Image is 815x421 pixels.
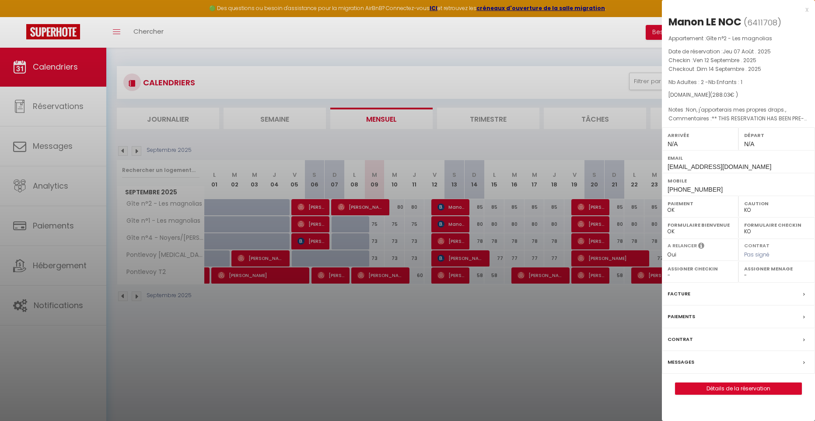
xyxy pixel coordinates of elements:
label: Assigner Menage [744,264,809,273]
p: Commentaires : [668,114,808,123]
button: Détails de la réservation [675,382,802,395]
span: ( € ) [710,91,738,98]
span: 6411708 [747,17,777,28]
div: [DOMAIN_NAME] [668,91,808,99]
a: Détails de la réservation [675,383,801,394]
span: 288.03 [712,91,730,98]
p: Appartement : [668,34,808,43]
i: Sélectionner OUI si vous souhaiter envoyer les séquences de messages post-checkout [698,242,704,252]
label: Formulaire Bienvenue [668,221,733,229]
span: N/A [744,140,754,147]
label: Contrat [744,242,770,248]
label: Mobile [668,176,809,185]
label: Contrat [668,335,693,344]
label: Messages [668,358,694,367]
label: Email [668,154,809,162]
label: Facture [668,289,690,298]
label: Arrivée [668,131,733,140]
label: Assigner Checkin [668,264,733,273]
div: Manon LE NOC [668,15,742,29]
span: Dim 14 Septembre . 2025 [697,65,761,73]
button: Ouvrir le widget de chat LiveChat [7,4,33,30]
span: Nb Adultes : 2 - [668,78,742,86]
span: [EMAIL_ADDRESS][DOMAIN_NAME] [668,163,771,170]
label: Départ [744,131,809,140]
label: Caution [744,199,809,208]
p: Date de réservation : [668,47,808,56]
p: Checkin : [668,56,808,65]
p: Notes : [668,105,808,114]
label: A relancer [668,242,697,249]
span: Non, j'apporterais mes propres draps., [686,106,786,113]
span: Ven 12 Septembre . 2025 [693,56,756,64]
label: Paiement [668,199,733,208]
div: x [662,4,808,15]
span: Gîte n°2 - Les magnolias [706,35,772,42]
label: Formulaire Checkin [744,221,809,229]
span: Jeu 07 Août . 2025 [723,48,771,55]
span: Pas signé [744,251,770,258]
span: [PHONE_NUMBER] [668,186,723,193]
span: ( ) [744,16,781,28]
p: Checkout : [668,65,808,74]
label: Paiements [668,312,695,321]
span: N/A [668,140,678,147]
span: Nb Enfants : 1 [708,78,742,86]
